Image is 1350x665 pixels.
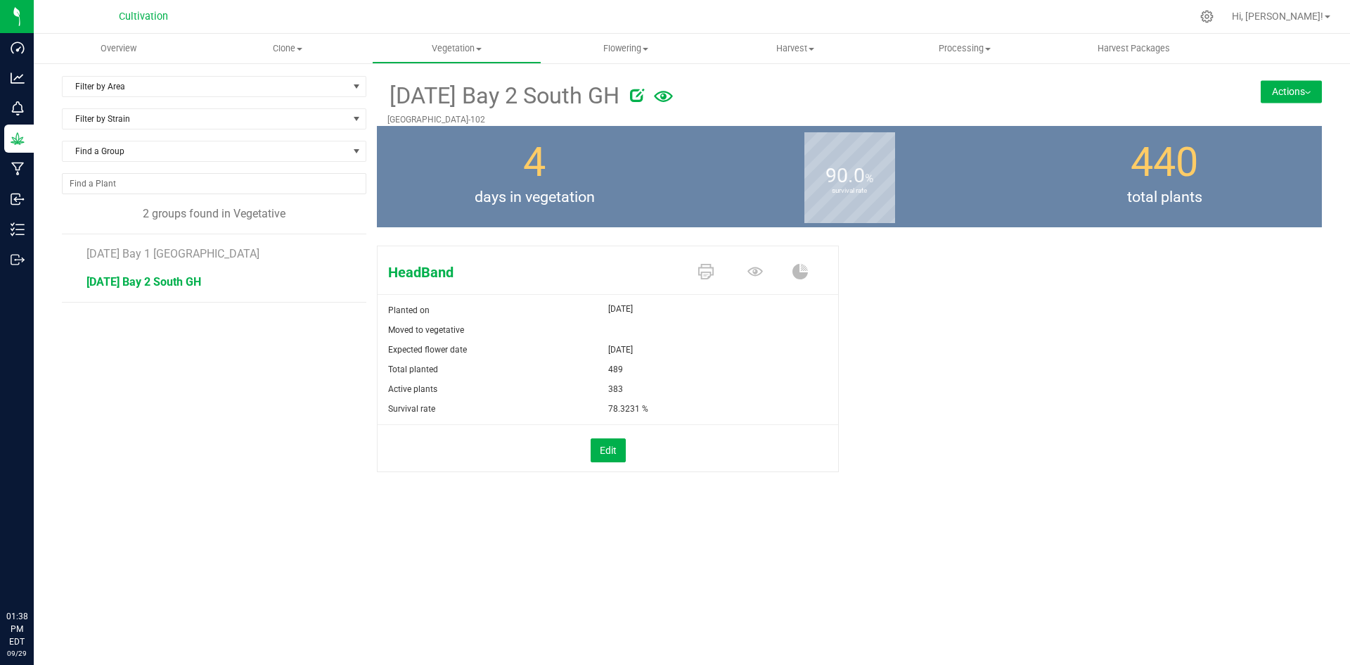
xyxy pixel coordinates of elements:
span: 78.3231 % [608,399,648,419]
inline-svg: Monitoring [11,101,25,115]
span: select [348,77,366,96]
span: 4 [523,139,546,186]
p: 01:38 PM EDT [6,610,27,648]
span: [DATE] [608,340,633,360]
span: Expected flower date [388,345,467,355]
button: Edit [591,438,626,462]
span: Find a Group [63,141,348,161]
a: Overview [34,34,203,63]
span: total plants [1007,186,1322,209]
span: Flowering [542,42,710,55]
div: 2 groups found in Vegetative [62,205,366,222]
span: [DATE] Bay 2 South GH [86,275,201,289]
inline-svg: Inventory [11,222,25,236]
span: 383 [608,379,623,399]
inline-svg: Outbound [11,253,25,267]
span: [DATE] [608,300,633,317]
iframe: Resource center unread badge [41,550,58,567]
span: Survival rate [388,404,435,414]
a: Processing [880,34,1049,63]
span: Hi, [PERSON_NAME]! [1232,11,1323,22]
inline-svg: Manufacturing [11,162,25,176]
span: 440 [1131,139,1198,186]
span: Filter by Strain [63,109,348,129]
span: Vegetation [373,42,541,55]
span: HeadBand [378,262,684,283]
span: Total planted [388,365,438,374]
group-info-box: Survival rate [702,126,996,227]
a: Clone [203,34,373,63]
iframe: Resource center [14,552,56,595]
span: Cultivation [119,11,168,23]
span: days in vegetation [377,186,692,209]
button: Actions [1261,80,1322,103]
span: 489 [608,360,623,379]
group-info-box: Days in vegetation [387,126,681,227]
group-info-box: Total number of plants [1017,126,1311,227]
span: Overview [82,42,155,55]
span: Planted on [388,305,430,315]
b: survival rate [804,128,895,254]
span: [DATE] Bay 1 [GEOGRAPHIC_DATA] [86,247,259,260]
a: Harvest [711,34,880,63]
inline-svg: Analytics [11,71,25,85]
span: Clone [204,42,372,55]
span: Processing [880,42,1048,55]
a: Flowering [541,34,711,63]
a: Harvest Packages [1049,34,1219,63]
p: 09/29 [6,648,27,659]
a: Vegetation [372,34,541,63]
inline-svg: Grow [11,132,25,146]
inline-svg: Inbound [11,192,25,206]
span: Moved to vegetative [388,325,464,335]
span: Harvest [712,42,880,55]
input: NO DATA FOUND [63,174,366,194]
span: Filter by Area [63,77,348,96]
span: [DATE] Bay 2 South GH [387,79,619,113]
div: Manage settings [1198,10,1216,23]
p: [GEOGRAPHIC_DATA]-102 [387,113,1154,126]
span: Active plants [388,384,437,394]
inline-svg: Dashboard [11,41,25,55]
span: Harvest Packages [1079,42,1189,55]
